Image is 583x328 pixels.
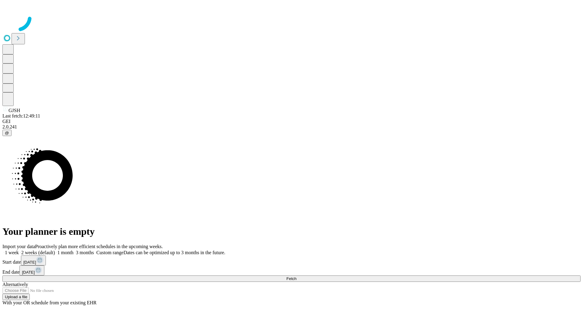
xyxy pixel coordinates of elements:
[23,260,36,265] span: [DATE]
[21,255,46,265] button: [DATE]
[286,276,296,281] span: Fetch
[96,250,123,255] span: Custom range
[2,226,581,237] h1: Your planner is empty
[2,124,581,130] div: 2.0.241
[19,265,44,275] button: [DATE]
[2,119,581,124] div: GEI
[2,130,12,136] button: @
[35,244,163,249] span: Proactively plan more efficient schedules in the upcoming weeks.
[2,282,28,287] span: Alternatively
[2,113,40,118] span: Last fetch: 12:49:11
[57,250,73,255] span: 1 month
[21,250,55,255] span: 2 weeks (default)
[5,250,19,255] span: 1 week
[124,250,225,255] span: Dates can be optimized up to 3 months in the future.
[2,255,581,265] div: Start date
[2,244,35,249] span: Import your data
[2,294,30,300] button: Upload a file
[2,275,581,282] button: Fetch
[9,108,20,113] span: GJSH
[22,270,35,275] span: [DATE]
[2,300,97,305] span: With your OR schedule from your existing EHR
[5,131,9,135] span: @
[2,265,581,275] div: End date
[76,250,94,255] span: 3 months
